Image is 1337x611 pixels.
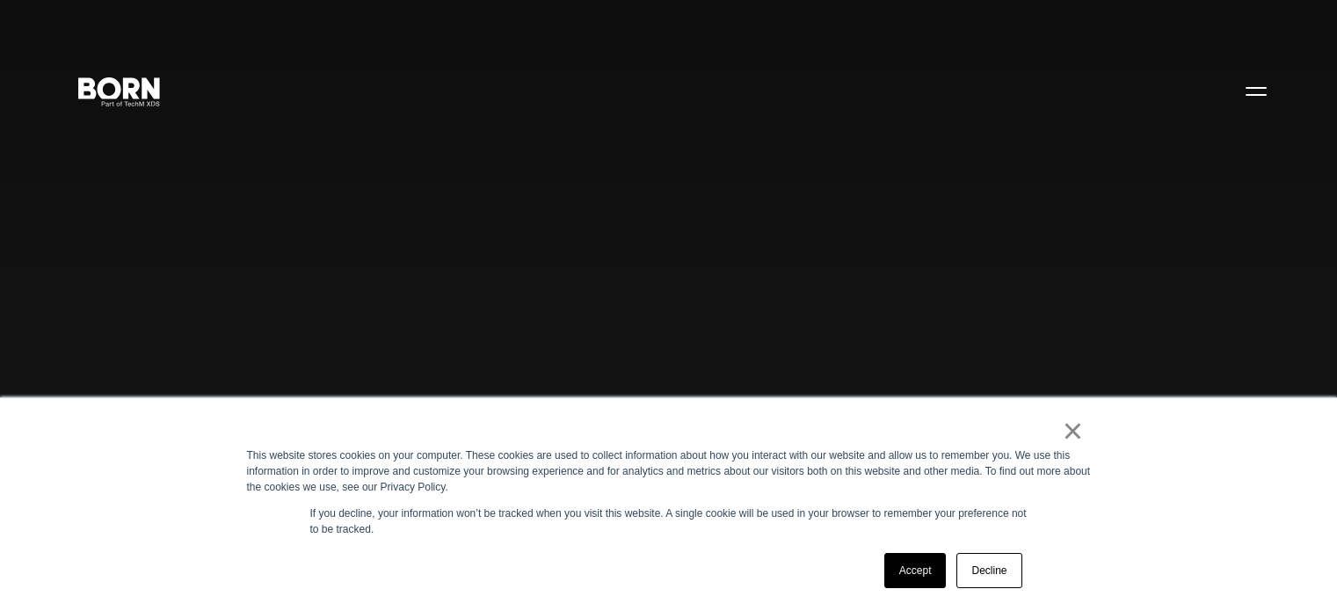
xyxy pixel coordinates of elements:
div: This website stores cookies on your computer. These cookies are used to collect information about... [247,447,1091,495]
a: Decline [956,553,1021,588]
a: Accept [884,553,947,588]
a: × [1063,423,1084,439]
button: Open [1235,72,1277,109]
p: If you decline, your information won’t be tracked when you visit this website. A single cookie wi... [310,506,1028,537]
